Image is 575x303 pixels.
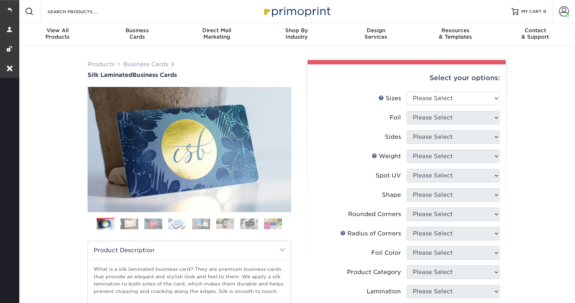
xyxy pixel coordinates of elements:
img: Business Cards 05 [192,218,210,229]
h1: Business Cards [88,72,291,78]
img: Business Cards 03 [144,218,162,229]
span: 0 [543,9,546,14]
div: Weight [372,152,401,161]
span: View All [18,27,98,34]
span: Business [98,27,177,34]
img: Primoprint [261,4,332,19]
div: Marketing [177,27,257,40]
div: Spot UV [376,171,401,180]
div: Shape [382,191,401,199]
a: BusinessCards [98,23,177,46]
span: Resources [416,27,496,34]
div: & Support [495,27,575,40]
img: Business Cards 07 [240,218,258,229]
div: Lamination [367,287,401,296]
img: Business Cards 04 [168,218,186,229]
div: Rounded Corners [348,210,401,219]
div: Product Category [347,268,401,277]
img: Business Cards 01 [96,215,114,233]
a: Direct MailMarketing [177,23,257,46]
div: Cards [98,27,177,40]
div: Sides [385,133,401,141]
div: Industry [257,27,336,40]
div: Products [18,27,98,40]
span: Design [336,27,416,34]
a: Resources& Templates [416,23,496,46]
span: Contact [495,27,575,34]
span: Shop By [257,27,336,34]
h2: Product Description [88,241,291,259]
span: Silk Laminated [88,72,132,78]
img: Business Cards 02 [120,218,138,229]
input: SEARCH PRODUCTS..... [47,7,117,16]
div: Foil Color [371,249,401,257]
a: Contact& Support [495,23,575,46]
a: Products [88,61,115,68]
div: & Templates [416,27,496,40]
div: Services [336,27,416,40]
span: MY CART [521,9,542,15]
div: Radius of Corners [340,229,401,238]
img: Silk Laminated 01 [88,48,291,251]
a: DesignServices [336,23,416,46]
div: Sizes [378,94,401,103]
span: Direct Mail [177,27,257,34]
img: Business Cards 08 [264,218,282,229]
a: View AllProducts [18,23,98,46]
div: Select your options: [313,64,500,92]
a: Business Cards [123,61,168,68]
img: Business Cards 06 [216,218,234,229]
a: Shop ByIndustry [257,23,336,46]
a: Silk LaminatedBusiness Cards [88,72,291,78]
div: Foil [390,113,401,122]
